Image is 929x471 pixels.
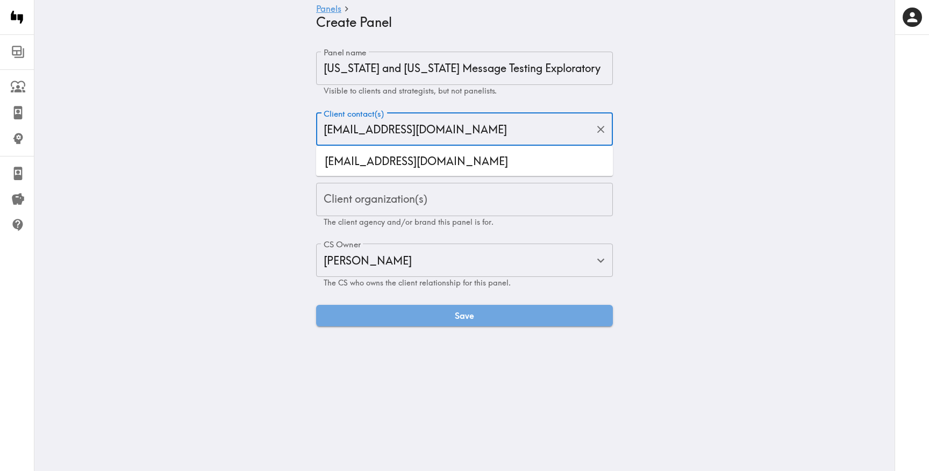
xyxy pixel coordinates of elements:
[316,4,341,15] a: Panels
[316,15,604,30] h4: Create Panel
[324,108,384,120] label: Client contact(s)
[324,86,497,96] span: Visible to clients and strategists, but not panelists.
[324,239,361,251] label: CS Owner
[316,305,613,326] button: Save
[324,47,367,59] label: Panel name
[316,151,613,172] li: [EMAIL_ADDRESS][DOMAIN_NAME]
[592,252,609,269] button: Open
[592,121,609,138] button: Clear
[324,278,511,288] span: The CS who owns the client relationship for this panel.
[6,6,28,28] img: Instapanel
[324,217,494,227] span: The client agency and/or brand this panel is for.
